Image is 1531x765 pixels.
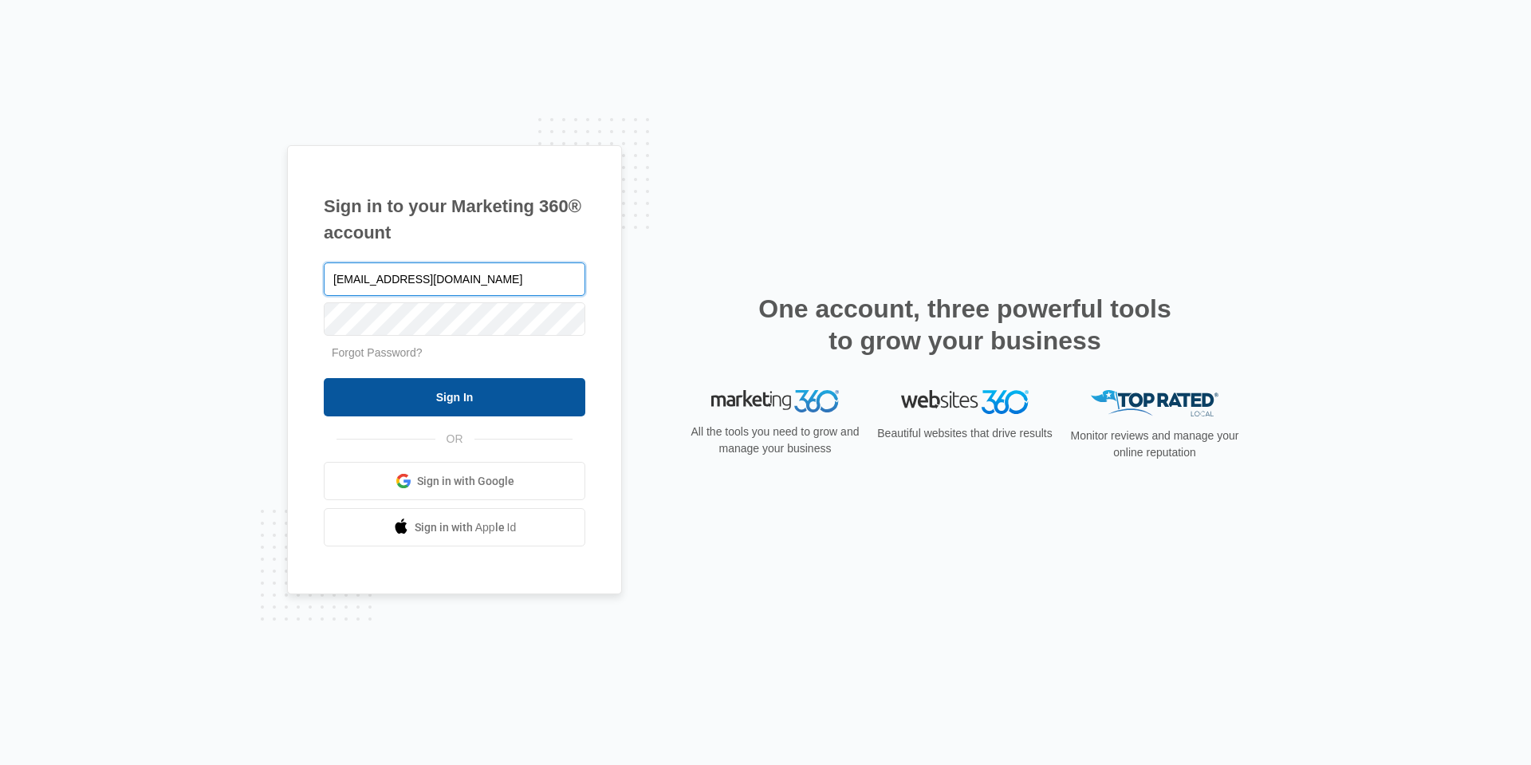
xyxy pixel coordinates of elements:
img: Websites 360 [901,390,1029,413]
span: OR [435,431,474,448]
p: Beautiful websites that drive results [876,425,1054,442]
img: Marketing 360 [711,390,839,412]
p: Monitor reviews and manage your online reputation [1065,428,1244,461]
span: Sign in with Google [417,473,514,490]
h2: One account, three powerful tools to grow your business [754,293,1176,357]
a: Sign in with Apple Id [324,508,585,546]
a: Forgot Password? [332,346,423,359]
h1: Sign in to your Marketing 360® account [324,193,585,246]
span: Sign in with Apple Id [415,519,517,536]
input: Email [324,262,585,296]
input: Sign In [324,378,585,416]
p: All the tools you need to grow and manage your business [686,424,864,457]
a: Sign in with Google [324,462,585,500]
img: Top Rated Local [1091,390,1218,416]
